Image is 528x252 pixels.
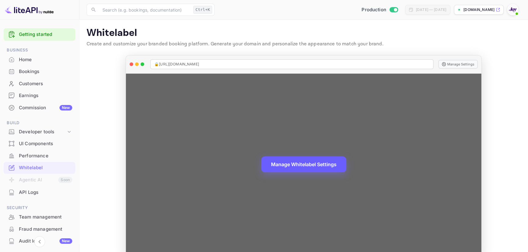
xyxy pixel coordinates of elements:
[4,28,75,41] div: Getting started
[19,152,72,159] div: Performance
[87,27,521,39] p: Whitelabel
[5,5,54,15] img: LiteAPI logo
[193,6,212,14] div: Ctrl+K
[4,90,75,102] div: Earnings
[19,104,72,111] div: Commission
[4,223,75,235] div: Fraud management
[4,138,75,149] a: UI Components
[19,128,66,135] div: Developer tools
[87,40,521,48] p: Create and customize your branded booking platform. Generate your domain and personalize the appe...
[416,7,446,12] div: [DATE] — [DATE]
[4,138,75,150] div: UI Components
[4,66,75,78] div: Bookings
[154,61,199,67] span: 🔒 [URL][DOMAIN_NAME]
[4,102,75,114] div: CommissionNew
[4,90,75,101] a: Earnings
[4,205,75,211] span: Security
[99,4,191,16] input: Search (e.g. bookings, documentation)
[59,238,72,244] div: New
[19,31,72,38] a: Getting started
[4,162,75,173] a: Whitelabel
[438,60,478,68] button: Manage Settings
[4,127,75,137] div: Developer tools
[362,6,386,13] span: Production
[34,236,45,247] button: Collapse navigation
[4,120,75,126] span: Build
[19,92,72,99] div: Earnings
[4,150,75,161] a: Performance
[19,164,72,171] div: Whitelabel
[4,187,75,198] div: API Logs
[4,187,75,198] a: API Logs
[4,162,75,174] div: Whitelabel
[4,235,75,247] a: Audit logsNew
[4,66,75,77] a: Bookings
[19,56,72,63] div: Home
[19,80,72,87] div: Customers
[4,223,75,235] a: Fraud management
[4,54,75,66] div: Home
[19,226,72,233] div: Fraud management
[4,102,75,113] a: CommissionNew
[4,211,75,222] a: Team management
[4,47,75,54] span: Business
[508,5,518,15] img: With Joy
[4,78,75,90] div: Customers
[359,6,400,13] div: Switch to Sandbox mode
[19,189,72,196] div: API Logs
[19,140,72,147] div: UI Components
[463,7,494,12] p: [DOMAIN_NAME]
[4,54,75,65] a: Home
[261,156,346,172] button: Manage Whitelabel Settings
[19,238,72,245] div: Audit logs
[19,214,72,221] div: Team management
[4,78,75,89] a: Customers
[19,68,72,75] div: Bookings
[59,105,72,110] div: New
